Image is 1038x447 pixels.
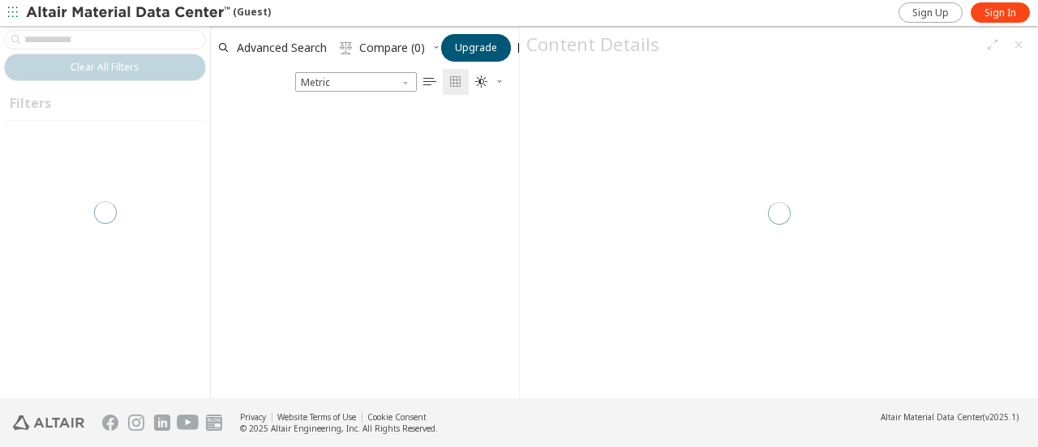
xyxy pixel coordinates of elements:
[295,72,417,92] div: Unit System
[26,5,233,21] img: Altair Material Data Center
[443,69,469,95] button: Tile View
[881,411,983,423] span: Altair Material Data Center
[340,41,353,54] i: 
[455,41,497,54] span: Upgrade
[984,6,1016,19] span: Sign In
[240,411,266,423] a: Privacy
[423,75,436,88] i: 
[417,69,443,95] button: Table View
[449,75,462,88] i: 
[295,72,417,92] span: Metric
[441,34,511,62] button: Upgrade
[469,69,511,95] button: Theme
[26,5,271,21] div: (Guest)
[912,6,949,19] span: Sign Up
[899,2,963,23] a: Sign Up
[367,411,427,423] a: Cookie Consent
[359,42,425,54] span: Compare (0)
[237,42,327,54] span: Advanced Search
[13,415,84,430] img: Altair Engineering
[971,2,1030,23] a: Sign In
[277,411,356,423] a: Website Terms of Use
[475,75,488,88] i: 
[881,411,1019,423] div: (v2025.1)
[240,423,438,434] div: © 2025 Altair Engineering, Inc. All Rights Reserved.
